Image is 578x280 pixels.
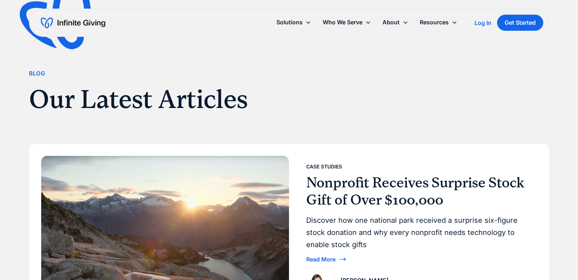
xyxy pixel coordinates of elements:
[270,15,317,30] div: Solutions
[306,214,531,251] div: Discover how one national park received a surprise six-figure stock donation and why every nonpro...
[306,256,336,262] div: Read More
[414,15,463,30] div: Resources
[474,19,491,27] a: Log In
[317,15,376,30] div: Who We Serve
[276,18,302,27] div: Solutions
[29,69,45,78] div: Blog
[419,18,448,27] div: Resources
[382,18,399,27] div: About
[322,18,362,27] div: Who We Serve
[474,20,491,26] div: Log In
[29,84,396,115] h1: Our Latest Articles
[497,15,543,31] a: Get Started
[306,162,342,171] div: Case Studies
[41,17,105,29] a: home
[376,15,414,30] div: About
[306,174,531,208] h3: Nonprofit Receives Surprise Stock Gift of Over $100,000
